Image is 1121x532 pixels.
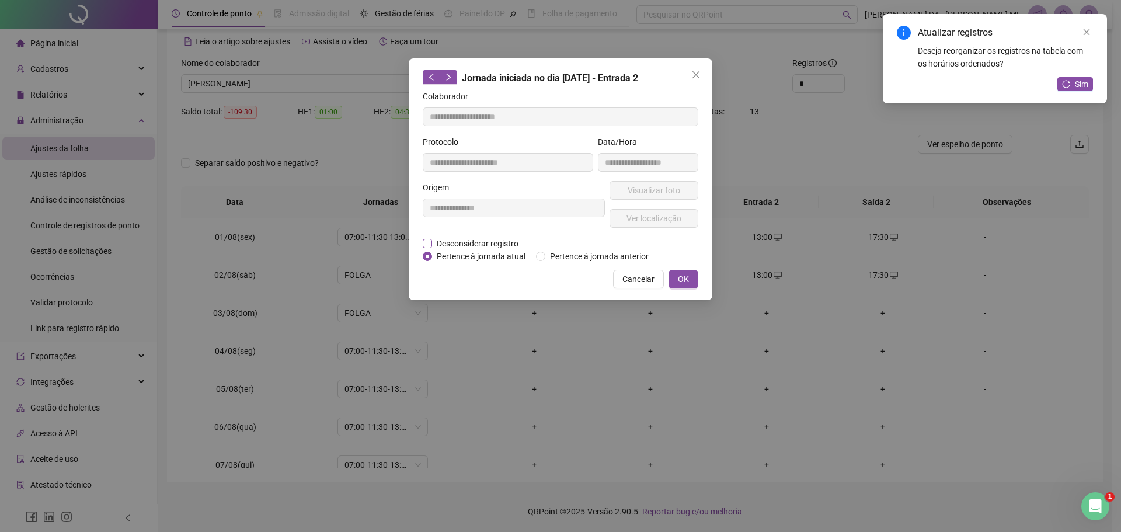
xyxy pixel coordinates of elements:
button: right [440,70,457,84]
button: Visualizar foto [610,181,698,200]
button: Sim [1057,77,1093,91]
span: Pertence à jornada atual [432,250,530,263]
label: Origem [423,181,457,194]
div: Deseja reorganizar os registros na tabela com os horários ordenados? [918,44,1093,70]
label: Colaborador [423,90,476,103]
span: reload [1062,80,1070,88]
div: Jornada iniciada no dia [DATE] - Entrada 2 [423,70,698,85]
span: right [444,73,452,81]
span: Sim [1075,78,1088,91]
span: Cancelar [622,273,655,286]
button: Cancelar [613,270,664,288]
a: Close [1080,26,1093,39]
span: Desconsiderar registro [432,237,523,250]
button: Close [687,65,705,84]
iframe: Intercom live chat [1081,492,1109,520]
button: left [423,70,440,84]
span: Pertence à jornada anterior [545,250,653,263]
div: Atualizar registros [918,26,1093,40]
span: close [691,70,701,79]
span: 1 [1105,492,1115,502]
span: OK [678,273,689,286]
button: OK [669,270,698,288]
label: Protocolo [423,135,466,148]
span: left [427,73,436,81]
span: info-circle [897,26,911,40]
span: close [1082,28,1091,36]
button: Ver localização [610,209,698,228]
label: Data/Hora [598,135,645,148]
